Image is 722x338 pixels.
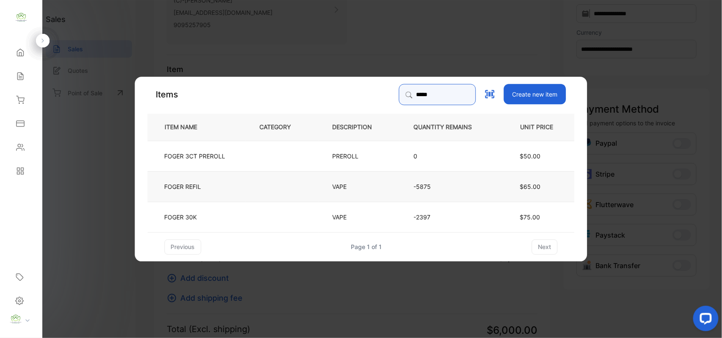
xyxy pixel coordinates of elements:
p: FOGER 3CT PREROLL [165,152,226,161]
p: VAPE [333,213,355,222]
p: CATEGORY [260,123,305,132]
p: FOGER REFIL [165,182,201,191]
button: Create new item [504,84,566,104]
span: $65.00 [520,183,541,190]
p: ITEM NAME [162,123,211,132]
img: logo [15,11,28,24]
div: Page 1 of 1 [351,242,382,251]
p: FOGER 30K [165,213,197,222]
p: Items [156,88,179,101]
p: DESCRIPTION [333,123,386,132]
span: $50.00 [520,152,541,160]
button: next [532,239,558,255]
span: $75.00 [520,213,540,221]
p: PREROLL [333,152,359,161]
p: -5875 [414,182,486,191]
p: QUANTITY REMAINS [414,123,486,132]
p: UNIT PRICE [514,123,561,132]
p: 0 [414,152,486,161]
img: profile [9,313,22,326]
button: previous [165,239,201,255]
iframe: LiveChat chat widget [686,302,722,338]
p: -2397 [414,213,486,222]
p: VAPE [333,182,355,191]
